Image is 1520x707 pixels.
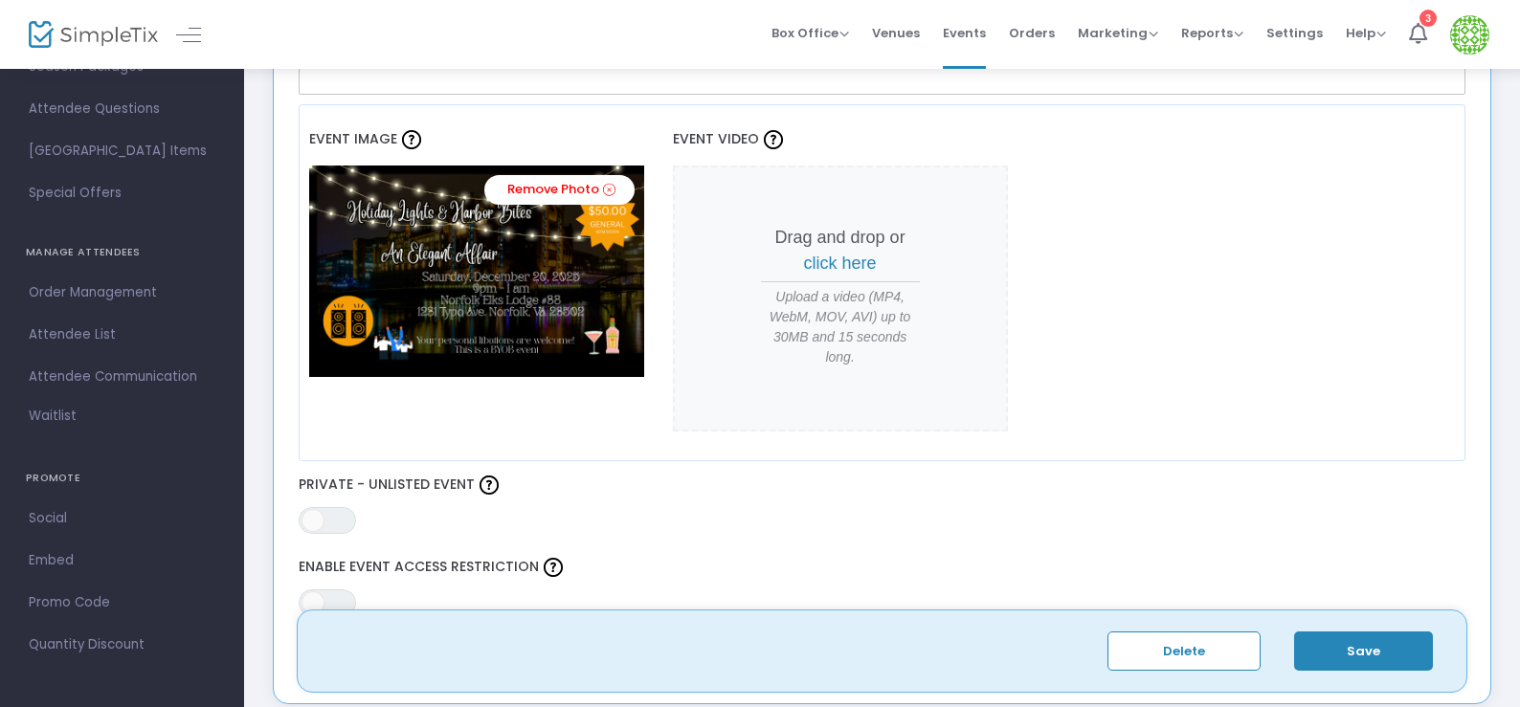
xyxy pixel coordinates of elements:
div: 3 [1419,10,1437,27]
img: HolidaydanceFlyer.png [309,166,644,376]
span: Quantity Discount [29,632,215,657]
img: question-mark [480,475,499,495]
img: question-mark [402,130,421,149]
img: question-mark [544,558,563,577]
button: Delete [1107,631,1261,671]
span: Events [943,9,986,57]
p: Drag and drop or [761,225,920,276]
span: Orders [1009,9,1055,57]
span: Reports [1181,24,1243,42]
span: Special Offers [29,181,215,206]
span: Box Office [771,24,849,42]
button: Save [1294,631,1433,671]
span: Order Management [29,280,215,305]
a: Remove Photo [484,175,635,205]
h4: PROMOTE [26,459,218,497]
span: Attendee Questions [29,97,215,122]
label: Private - Unlisted Event [299,471,1466,499]
span: Marketing [1078,24,1158,42]
span: click here [804,254,877,273]
span: Settings [1266,9,1323,57]
span: Social [29,506,215,531]
span: Promo Code [29,590,215,615]
span: Event Image [309,129,397,148]
label: Enable Event Access Restriction [299,553,1466,582]
span: Venues [872,9,920,57]
span: Help [1346,24,1386,42]
span: Attendee List [29,322,215,347]
h4: MANAGE ATTENDEES [26,233,218,272]
span: Waitlist [29,407,77,426]
img: question-mark [764,130,783,149]
span: Event Video [673,129,759,148]
span: [GEOGRAPHIC_DATA] Items [29,139,215,164]
span: Embed [29,548,215,573]
span: Upload a video (MP4, WebM, MOV, AVI) up to 30MB and 15 seconds long. [761,287,920,367]
span: Attendee Communication [29,365,215,389]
